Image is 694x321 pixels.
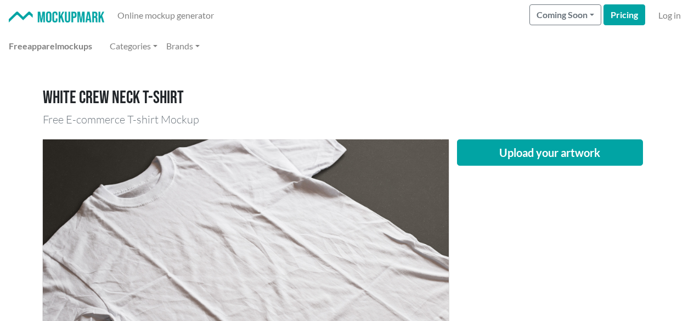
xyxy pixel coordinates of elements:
[9,12,104,23] img: Mockup Mark
[603,4,645,25] a: Pricing
[27,41,57,51] span: apparel
[43,113,652,126] h3: Free E-commerce T-shirt Mockup
[105,35,162,57] a: Categories
[4,35,97,57] a: Freeapparelmockups
[457,139,644,166] button: Upload your artwork
[162,35,204,57] a: Brands
[113,4,218,26] a: Online mockup generator
[529,4,601,25] button: Coming Soon
[43,88,652,109] h1: White crew neck T-shirt
[654,4,685,26] a: Log in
